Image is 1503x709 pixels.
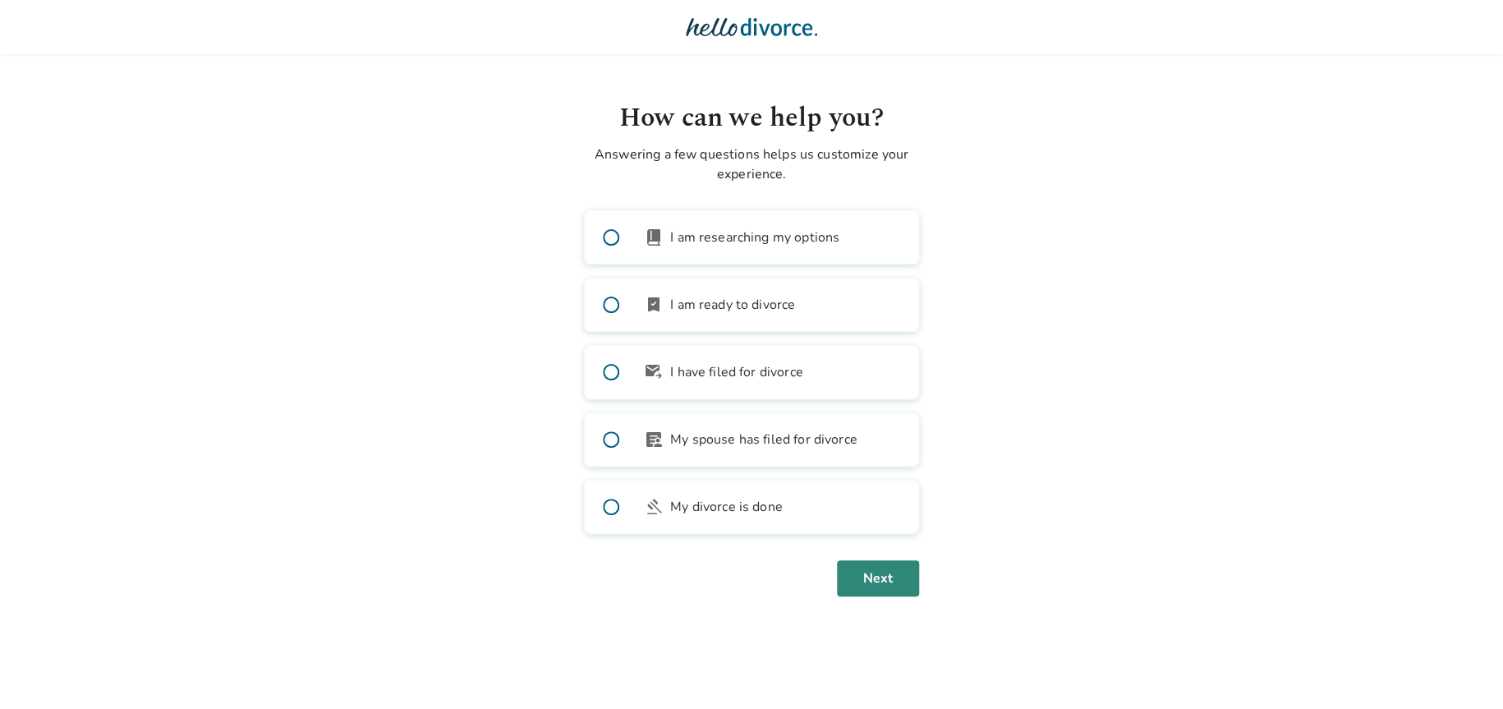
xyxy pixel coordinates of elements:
[837,560,919,596] button: Next
[644,430,664,449] span: article_person
[670,228,839,247] span: I am researching my options
[644,362,664,382] span: outgoing_mail
[1421,630,1503,709] iframe: Chat Widget
[686,11,817,44] img: Hello Divorce Logo
[670,295,795,315] span: I am ready to divorce
[584,99,919,138] h1: How can we help you?
[644,295,664,315] span: bookmark_check
[670,497,783,517] span: My divorce is done
[670,430,857,449] span: My spouse has filed for divorce
[644,497,664,517] span: gavel
[644,228,664,247] span: book_2
[670,362,803,382] span: I have filed for divorce
[584,145,919,184] p: Answering a few questions helps us customize your experience.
